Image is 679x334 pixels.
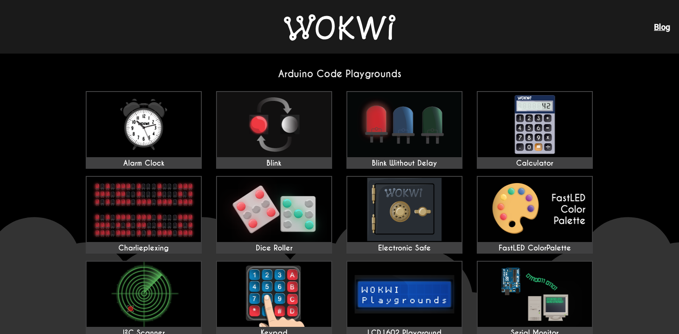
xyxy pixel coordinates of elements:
div: Calculator [478,159,592,168]
div: FastLED ColorPalette [478,244,592,253]
img: Wokwi [284,14,396,41]
a: Electronic Safe [346,176,462,254]
img: FastLED ColorPalette [478,177,592,242]
img: Blink Without Delay [347,92,462,157]
div: Charlieplexing [87,244,201,253]
div: Blink Without Delay [347,159,462,168]
div: Blink [217,159,331,168]
a: Blink Without Delay [346,91,462,169]
img: Keypad [217,262,331,327]
img: Alarm Clock [87,92,201,157]
a: FastLED ColorPalette [477,176,593,254]
div: Dice Roller [217,244,331,253]
img: Serial Monitor [478,262,592,327]
a: Blink [216,91,332,169]
img: Blink [217,92,331,157]
img: Charlieplexing [87,177,201,242]
a: Dice Roller [216,176,332,254]
div: Alarm Clock [87,159,201,168]
img: I²C Scanner [87,262,201,327]
img: Electronic Safe [347,177,462,242]
a: Blog [654,22,670,32]
a: Alarm Clock [86,91,202,169]
img: Dice Roller [217,177,331,242]
div: Electronic Safe [347,244,462,253]
a: Charlieplexing [86,176,202,254]
a: Calculator [477,91,593,169]
img: LCD1602 Playground [347,262,462,327]
h2: Arduino Code Playgrounds [79,68,601,80]
img: Calculator [478,92,592,157]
